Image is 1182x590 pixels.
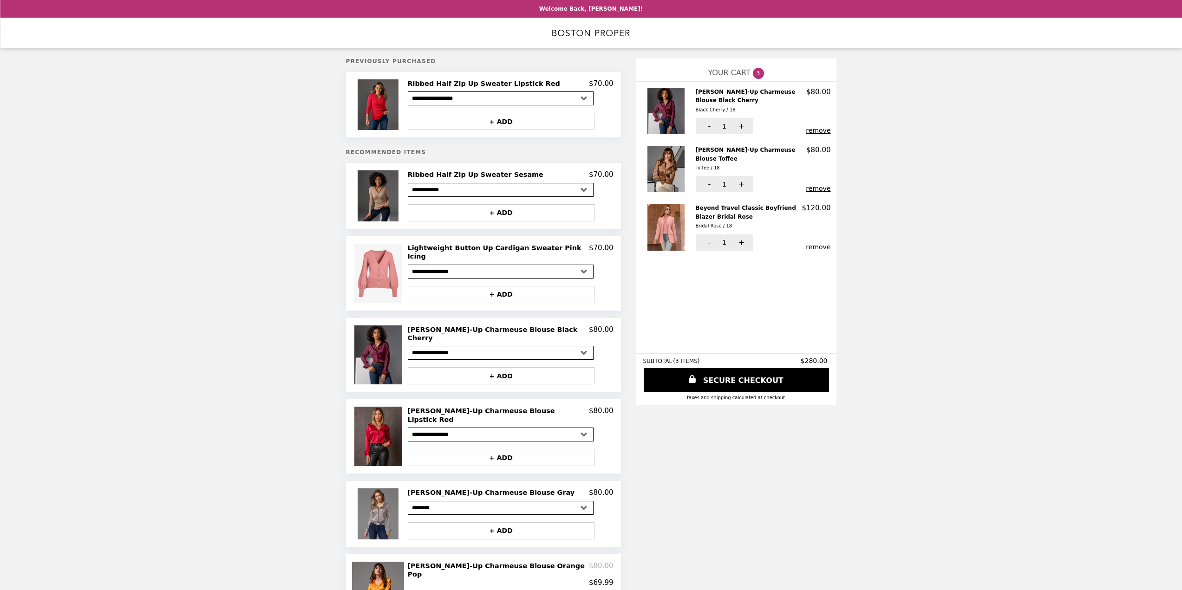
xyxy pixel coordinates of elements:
h2: Beyond Travel Classic Boyfriend Blazer Bridal Rose [696,204,802,230]
span: SUBTOTAL [643,358,673,364]
button: remove [806,185,830,192]
p: $69.99 [589,578,614,587]
h2: Ribbed Half Zip Up Sweater Lipstick Red [408,79,564,88]
select: Select a product variant [408,91,594,105]
p: $80.00 [589,325,614,343]
button: - [696,118,721,134]
img: Sophia Button-Up Charmeuse Blouse Toffee [647,146,687,192]
h2: [PERSON_NAME]-Up Charmeuse Blouse Gray [408,488,579,497]
button: + ADD [408,449,594,466]
h2: [PERSON_NAME]-Up Charmeuse Blouse Lipstick Red [408,407,589,424]
div: Toffee / 18 [696,164,803,172]
button: + ADD [408,204,594,221]
select: Select a product variant [408,428,594,441]
img: Beyond Travel Classic Boyfriend Blazer Bridal Rose [647,204,687,250]
button: - [696,234,721,251]
select: Select a product variant [408,265,594,279]
img: Sophia Button-Up Charmeuse Blouse Black Cherry [354,325,404,385]
button: remove [806,243,830,251]
button: + ADD [408,286,594,303]
button: + [728,234,753,251]
span: 1 [722,123,726,130]
a: SECURE CHECKOUT [644,368,829,392]
select: Select a product variant [408,501,594,515]
p: $80.00 [589,562,614,579]
p: $80.00 [806,88,831,96]
p: $80.00 [589,407,614,424]
button: + ADD [408,367,594,384]
button: remove [806,127,830,134]
span: YOUR CART [708,68,750,77]
button: + ADD [408,522,594,539]
p: $70.00 [589,244,614,261]
span: 1 [722,181,726,188]
h2: [PERSON_NAME]-Up Charmeuse Blouse Black Cherry [696,88,807,114]
h5: Recommended Items [346,149,621,156]
img: Sophia Button-Up Charmeuse Blouse Black Cherry [647,88,687,134]
p: Welcome Back, [PERSON_NAME]! [539,6,643,12]
img: Lightweight Button Up Cardigan Sweater Pink Icing [354,244,404,303]
img: Ribbed Half Zip Up Sweater Sesame [358,170,401,221]
button: + [728,176,753,192]
h2: [PERSON_NAME]-Up Charmeuse Blouse Orange Pop [408,562,589,579]
h2: Ribbed Half Zip Up Sweater Sesame [408,170,547,179]
select: Select a product variant [408,346,594,360]
p: $80.00 [589,488,614,497]
h5: Previously Purchased [346,58,621,65]
img: Sophia Button-Up Charmeuse Blouse Gray [358,488,401,539]
select: Select a product variant [408,183,594,197]
p: $120.00 [802,204,830,212]
span: 3 [753,68,764,79]
p: $70.00 [589,170,614,179]
img: Sophia Button-Up Charmeuse Blouse Lipstick Red [354,407,404,466]
img: Brand Logo [552,23,630,42]
div: Black Cherry / 18 [696,106,803,114]
h2: [PERSON_NAME]-Up Charmeuse Blouse Black Cherry [408,325,589,343]
img: Ribbed Half Zip Up Sweater Lipstick Red [358,79,401,130]
span: $280.00 [801,357,829,364]
p: $70.00 [589,79,614,88]
button: + ADD [408,113,594,130]
div: Bridal Rose / 18 [696,222,798,230]
button: + [728,118,753,134]
h2: Lightweight Button Up Cardigan Sweater Pink Icing [408,244,589,261]
p: $80.00 [806,146,831,154]
span: ( 3 ITEMS ) [673,358,699,364]
button: - [696,176,721,192]
span: 1 [722,239,726,246]
div: Taxes and Shipping calculated at checkout [643,395,829,400]
h2: [PERSON_NAME]-Up Charmeuse Blouse Toffee [696,146,807,172]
